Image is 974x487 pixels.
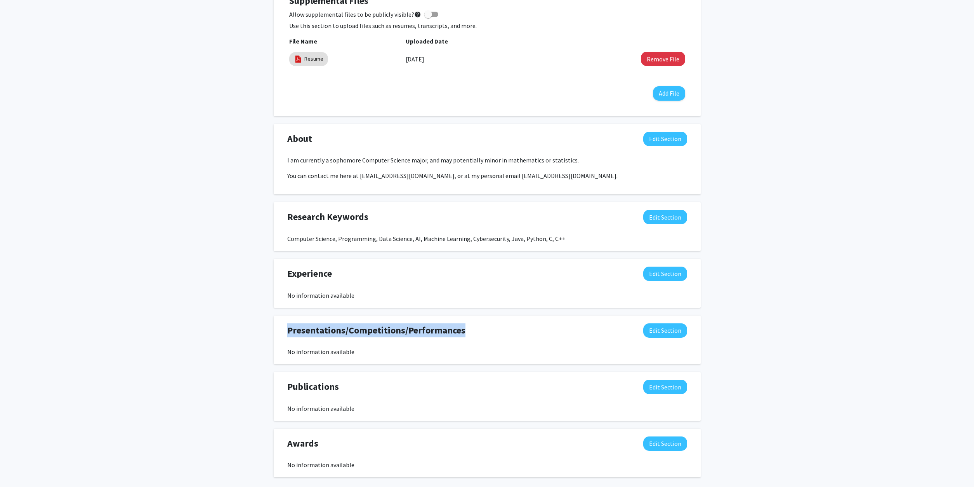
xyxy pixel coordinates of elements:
[641,52,685,66] button: Remove Resume File
[406,52,424,66] label: [DATE]
[287,155,687,165] p: I am currently a sophomore Computer Science major, and may potentially minor in mathematics or st...
[653,86,685,101] button: Add File
[287,210,368,224] span: Research Keywords
[304,55,323,63] a: Resume
[643,210,687,224] button: Edit Research Keywords
[643,132,687,146] button: Edit About
[287,323,465,337] span: Presentations/Competitions/Performances
[287,460,687,470] div: No information available
[287,291,687,300] div: No information available
[6,452,33,481] iframe: Chat
[406,37,448,45] b: Uploaded Date
[643,267,687,281] button: Edit Experience
[287,380,339,394] span: Publications
[287,347,687,356] div: No information available
[287,436,318,450] span: Awards
[287,267,332,281] span: Experience
[289,21,685,30] p: Use this section to upload files such as resumes, transcripts, and more.
[643,380,687,394] button: Edit Publications
[287,171,687,180] p: You can contact me here at [EMAIL_ADDRESS][DOMAIN_NAME], or at my personal email [EMAIL_ADDRESS][...
[287,132,312,146] span: About
[289,37,317,45] b: File Name
[287,234,687,243] div: Computer Science, Programming, Data Science, AI, Machine Learning, Cybersecurity, Java, Python, C...
[294,55,302,63] img: pdf_icon.png
[643,436,687,451] button: Edit Awards
[287,404,687,413] div: No information available
[414,10,421,19] mat-icon: help
[289,10,421,19] span: Allow supplemental files to be publicly visible?
[643,323,687,338] button: Edit Presentations/Competitions/Performances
